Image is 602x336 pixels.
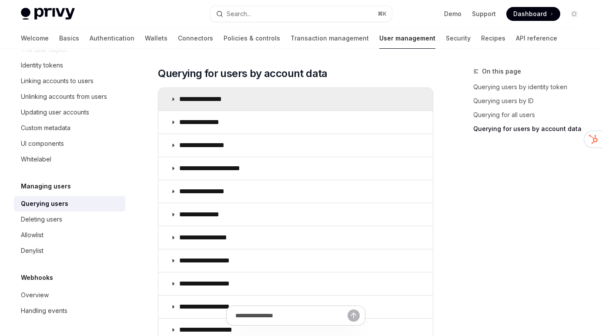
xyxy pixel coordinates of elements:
[14,120,125,136] a: Custom metadata
[21,290,49,300] div: Overview
[473,80,588,94] a: Querying users by identity token
[567,7,581,21] button: Toggle dark mode
[21,272,53,283] h5: Webhooks
[21,198,68,209] div: Querying users
[348,309,360,322] button: Send message
[14,303,125,319] a: Handling events
[235,306,348,325] input: Ask a question...
[14,196,125,212] a: Querying users
[473,122,588,136] a: Querying for users by account data
[21,28,49,49] a: Welcome
[291,28,369,49] a: Transaction management
[473,108,588,122] a: Querying for all users
[145,28,167,49] a: Wallets
[227,9,251,19] div: Search...
[14,57,125,73] a: Identity tokens
[14,151,125,167] a: Whitelabel
[472,10,496,18] a: Support
[158,67,328,81] span: Querying for users by account data
[21,154,51,165] div: Whitelabel
[14,73,125,89] a: Linking accounts to users
[59,28,79,49] a: Basics
[21,138,64,149] div: UI components
[506,7,560,21] a: Dashboard
[21,123,70,133] div: Custom metadata
[379,28,435,49] a: User management
[446,28,471,49] a: Security
[21,230,43,240] div: Allowlist
[21,60,63,71] div: Identity tokens
[90,28,134,49] a: Authentication
[516,28,557,49] a: API reference
[513,10,547,18] span: Dashboard
[14,89,125,104] a: Unlinking accounts from users
[481,28,505,49] a: Recipes
[14,212,125,227] a: Deleting users
[21,107,89,118] div: Updating user accounts
[21,91,107,102] div: Unlinking accounts from users
[21,181,71,192] h5: Managing users
[14,136,125,151] a: UI components
[14,287,125,303] a: Overview
[21,8,75,20] img: light logo
[14,104,125,120] a: Updating user accounts
[21,306,67,316] div: Handling events
[21,214,62,225] div: Deleting users
[378,10,387,17] span: ⌘ K
[210,6,392,22] button: Open search
[224,28,280,49] a: Policies & controls
[482,66,521,77] span: On this page
[444,10,462,18] a: Demo
[14,243,125,259] a: Denylist
[473,94,588,108] a: Querying users by ID
[14,227,125,243] a: Allowlist
[21,76,94,86] div: Linking accounts to users
[21,245,43,256] div: Denylist
[178,28,213,49] a: Connectors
